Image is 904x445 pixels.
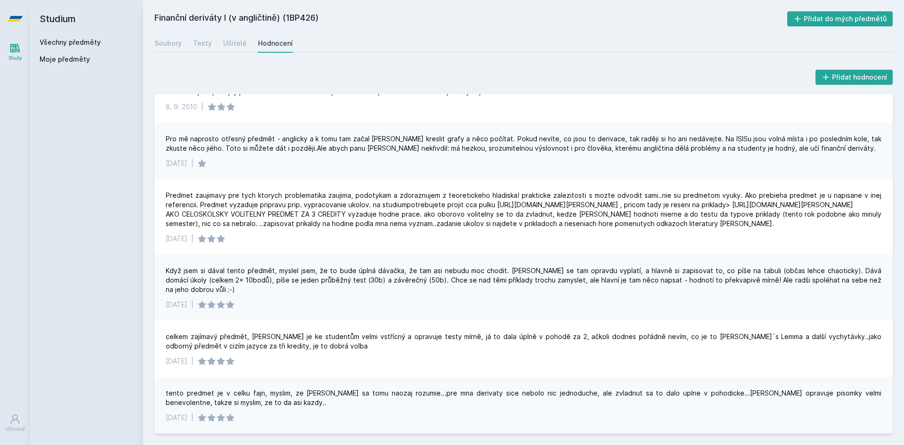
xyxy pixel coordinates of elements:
div: [DATE] [166,159,187,168]
a: Učitelé [223,34,247,53]
h2: Finanční deriváty I (v angličtině) (1BP426) [154,11,787,26]
span: Moje předměty [40,55,90,64]
a: Uživatel [2,409,28,437]
div: | [191,356,194,366]
div: Testy [193,39,212,48]
a: Hodnocení [258,34,293,53]
div: [DATE] [166,234,187,243]
div: [DATE] [166,356,187,366]
div: | [191,413,194,422]
div: tento predmet je v celku fajn, myslim, ze [PERSON_NAME] sa tomu naozaj rozumie...pre mna derivaty... [166,388,881,407]
div: | [191,159,194,168]
div: | [201,102,203,112]
a: Testy [193,34,212,53]
div: 8. 9. 2010 [166,102,197,112]
div: [DATE] [166,300,187,309]
div: Když jsem si dával tento předmět, myslel jsem, že to bude úplná dávačka, že tam asi nebudu moc ch... [166,266,881,294]
div: | [191,300,194,309]
div: Predmet zaujimavy pre tych ktorych problematika zaujima, podotykam a zdoraznujem z teoretickeho h... [166,191,881,228]
div: Pro mě naprosto otřesný předmět - anglicky a k tomu tam začal [PERSON_NAME] kreslit grafy a něco ... [166,134,881,153]
div: Hodnocení [258,39,293,48]
div: Soubory [154,39,182,48]
div: Study [8,55,22,62]
div: Učitelé [223,39,247,48]
a: Soubory [154,34,182,53]
button: Přidat hodnocení [815,70,893,85]
div: celkem zajímavý předmět, [PERSON_NAME] je ke studentům velmi vstřícný a opravuje testy mírně, já ... [166,332,881,351]
div: | [191,234,194,243]
div: Uživatel [5,426,25,433]
button: Přidat do mých předmětů [787,11,893,26]
a: Study [2,38,28,66]
div: [DATE] [166,413,187,422]
a: Všechny předměty [40,38,101,46]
